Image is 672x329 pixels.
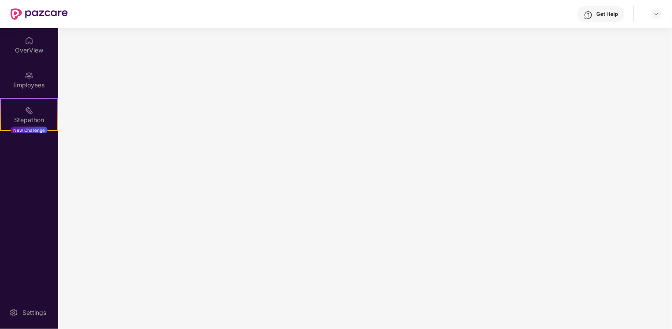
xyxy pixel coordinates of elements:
[584,11,593,19] img: svg+xml;base64,PHN2ZyBpZD0iSGVscC0zMngzMiIgeG1sbnM9Imh0dHA6Ly93d3cudzMub3JnLzIwMDAvc3ZnIiB3aWR0aD...
[11,127,48,134] div: New Challenge
[1,116,57,124] div: Stepathon
[653,11,660,18] img: svg+xml;base64,PHN2ZyBpZD0iRHJvcGRvd24tMzJ4MzIiIHhtbG5zPSJodHRwOi8vd3d3LnczLm9yZy8yMDAwL3N2ZyIgd2...
[25,71,33,80] img: svg+xml;base64,PHN2ZyBpZD0iRW1wbG95ZWVzIiB4bWxucz0iaHR0cDovL3d3dy53My5vcmcvMjAwMC9zdmciIHdpZHRoPS...
[25,106,33,115] img: svg+xml;base64,PHN2ZyB4bWxucz0iaHR0cDovL3d3dy53My5vcmcvMjAwMC9zdmciIHdpZHRoPSIyMSIgaGVpZ2h0PSIyMC...
[11,8,68,20] img: New Pazcare Logo
[9,308,18,317] img: svg+xml;base64,PHN2ZyBpZD0iU2V0dGluZy0yMHgyMCIgeG1sbnM9Imh0dHA6Ly93d3cudzMub3JnLzIwMDAvc3ZnIiB3aW...
[20,308,49,317] div: Settings
[25,36,33,45] img: svg+xml;base64,PHN2ZyBpZD0iSG9tZSIgeG1sbnM9Imh0dHA6Ly93d3cudzMub3JnLzIwMDAvc3ZnIiB3aWR0aD0iMjAiIG...
[596,11,618,18] div: Get Help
